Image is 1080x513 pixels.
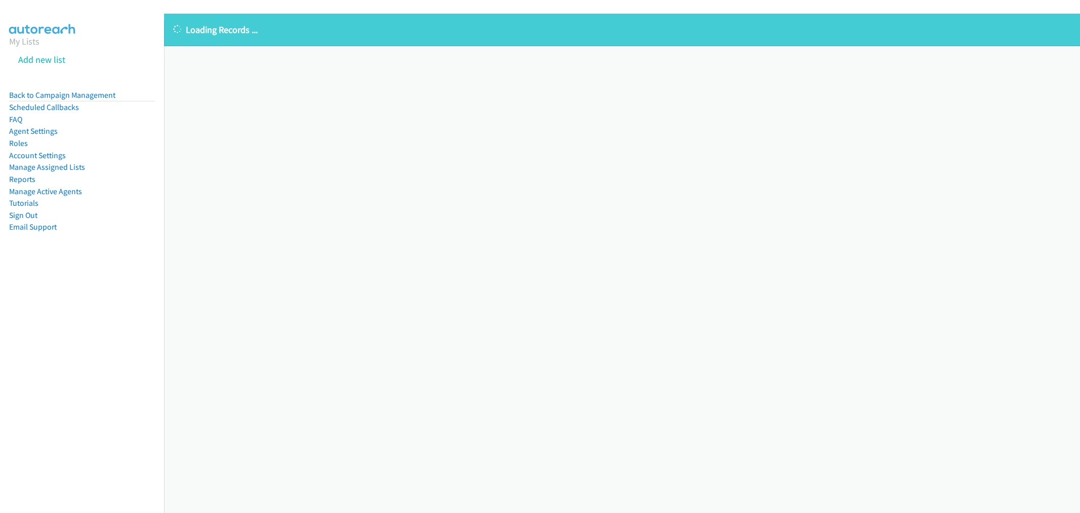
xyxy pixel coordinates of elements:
a: Roles [9,138,28,148]
a: Sign Out [9,210,37,220]
p: Loading Records ... [173,23,1071,36]
a: Agent Settings [9,126,58,136]
a: Add new list [18,54,65,65]
a: My Lists [9,35,39,47]
a: Account Settings [9,151,66,160]
a: Manage Active Agents [9,187,82,196]
a: Reports [9,174,35,184]
a: Back to Campaign Management [9,90,115,100]
a: Manage Assigned Lists [9,162,85,172]
a: FAQ [9,115,22,124]
a: Tutorials [9,198,38,208]
a: Scheduled Callbacks [9,102,79,112]
a: Email Support [9,222,57,232]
